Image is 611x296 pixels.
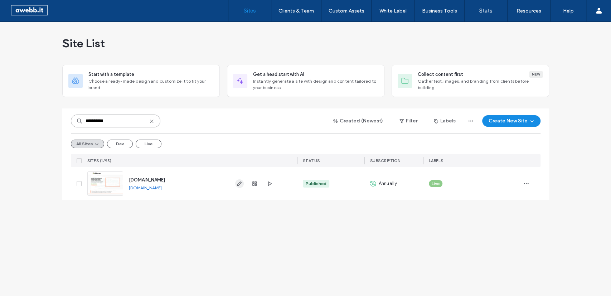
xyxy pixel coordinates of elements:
[418,78,543,91] span: Gather text, images, and branding from clients before building.
[329,8,364,14] label: Custom Assets
[379,180,397,187] span: Annually
[244,8,256,14] label: Sites
[88,78,214,91] span: Choose a ready-made design and customize it to fit your brand.
[429,158,443,163] span: LABELS
[482,115,540,127] button: Create New Site
[16,5,31,11] span: Help
[418,71,463,78] span: Collect content first
[392,115,425,127] button: Filter
[432,180,440,187] span: Live
[563,8,574,14] label: Help
[327,115,389,127] button: Created (Newest)
[62,65,220,97] div: Start with a templateChoose a ready-made design and customize it to fit your brand.
[392,65,549,97] div: Collect content firstNewGather text, images, and branding from clients before building.
[107,140,133,148] button: Dev
[303,158,320,163] span: STATUS
[427,115,462,127] button: Labels
[379,8,407,14] label: White Label
[87,158,112,163] span: SITES (1/95)
[253,78,378,91] span: Instantly generate a site with design and content tailored to your business.
[129,185,162,190] a: [DOMAIN_NAME]
[306,180,326,187] div: Published
[529,71,543,78] div: New
[227,65,384,97] div: Get a head start with AIInstantly generate a site with design and content tailored to your business.
[370,158,401,163] span: SUBSCRIPTION
[71,140,104,148] button: All Sites
[479,8,493,14] label: Stats
[253,71,304,78] span: Get a head start with AI
[62,36,105,50] span: Site List
[422,8,457,14] label: Business Tools
[129,177,165,183] a: [DOMAIN_NAME]
[517,8,541,14] label: Resources
[136,140,161,148] button: Live
[88,71,134,78] span: Start with a template
[278,8,314,14] label: Clients & Team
